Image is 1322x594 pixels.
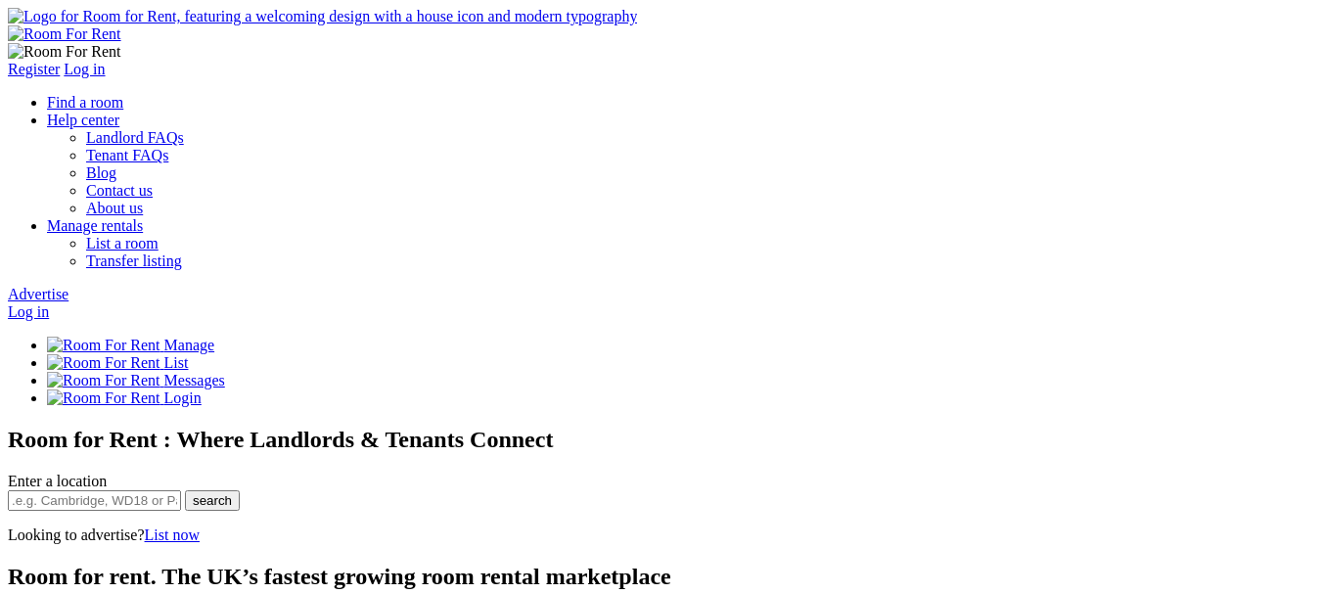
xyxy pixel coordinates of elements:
[86,164,116,181] a: Blog
[86,182,153,199] a: Contact us
[8,303,49,320] a: Log in
[8,564,1314,590] h2: Room for rent. The UK’s fastest growing room rental marketplace
[8,286,68,302] a: Advertise
[164,389,202,406] span: Login
[164,372,225,388] span: Messages
[8,427,1314,453] h1: Room for Rent : Where Landlords & Tenants Connect
[47,354,188,371] a: List
[8,490,181,511] input: .e.g. Cambridge, WD18 or Paddington Station
[8,25,121,43] img: Room For Rent
[185,490,240,511] button: search
[47,372,160,389] img: Room For Rent
[47,372,225,388] a: Messages
[47,94,123,111] a: Find a room
[8,61,60,77] a: Register
[47,337,160,354] img: Room For Rent
[47,354,160,372] img: Room For Rent
[47,217,143,234] a: Manage rentals
[47,389,160,407] img: Room For Rent
[145,526,200,543] a: List now
[8,526,1314,544] p: Looking to advertise?
[164,337,215,353] span: Manage
[47,112,119,128] a: Help center
[8,8,637,25] img: Logo for Room for Rent, featuring a welcoming design with a house icon and modern typography
[164,354,189,371] span: List
[86,129,184,146] a: Landlord FAQs
[64,61,105,77] a: Log in
[47,337,214,353] a: Manage
[47,389,202,406] a: Login
[86,235,159,251] a: List a room
[86,147,168,163] a: Tenant FAQs
[86,200,143,216] a: About us
[8,43,121,61] img: Room For Rent
[86,252,182,269] a: Transfer listing
[8,473,107,489] label: Enter a location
